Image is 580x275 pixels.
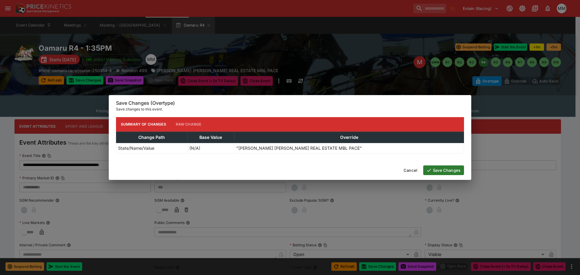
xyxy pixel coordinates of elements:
[116,106,464,112] p: Save changes to this event.
[116,100,464,106] h6: Save Changes (Overtype)
[171,117,206,132] button: Raw Change
[116,132,188,143] th: Change Path
[234,132,464,143] th: Override
[116,117,171,132] button: Summary of Changes
[187,132,234,143] th: Base Value
[400,165,421,175] button: Cancel
[423,165,464,175] button: Save Changes
[187,143,234,153] td: (N/A)
[234,143,464,153] td: "[PERSON_NAME] [PERSON_NAME] REAL ESTATE MBL PACE"
[118,145,154,151] p: State/Name/Value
